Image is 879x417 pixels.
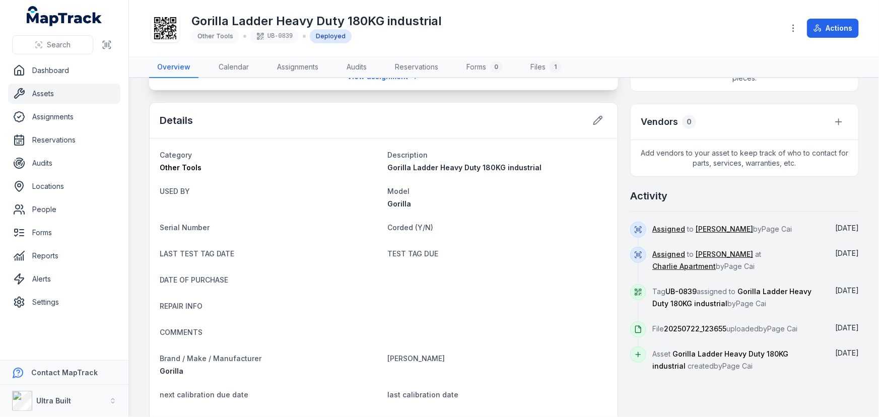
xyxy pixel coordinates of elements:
[652,261,716,271] a: Charlie Apartment
[388,223,434,232] span: Corded (Y/N)
[652,324,797,333] span: File uploaded by Page Cai
[665,287,697,296] span: UB-0839
[652,249,685,259] a: Assigned
[36,396,71,405] strong: Ultra Built
[631,140,858,176] span: Add vendors to your asset to keep track of who to contact for parts, services, warranties, etc.
[160,275,228,284] span: DATE OF PURCHASE
[652,287,812,308] span: Tag assigned to by Page Cai
[149,57,198,78] a: Overview
[269,57,326,78] a: Assignments
[160,187,190,195] span: USED BY
[696,249,753,259] a: [PERSON_NAME]
[160,354,261,363] span: Brand / Make / Manufacturer
[388,249,439,258] span: TEST TAG DUE
[835,224,859,232] time: 13/08/2025, 3:16:36 pm
[652,225,792,233] span: to by Page Cai
[835,349,859,357] span: [DATE]
[160,328,202,336] span: COMMENTS
[388,187,410,195] span: Model
[682,115,696,129] div: 0
[8,107,120,127] a: Assignments
[191,13,442,29] h1: Gorilla Ladder Heavy Duty 180KG industrial
[8,84,120,104] a: Assets
[835,224,859,232] span: [DATE]
[8,292,120,312] a: Settings
[835,249,859,257] time: 23/07/2025, 9:09:28 am
[835,323,859,332] span: [DATE]
[31,368,98,377] strong: Contact MapTrack
[310,29,352,43] div: Deployed
[160,249,234,258] span: LAST TEST TAG DATE
[8,176,120,196] a: Locations
[807,19,859,38] button: Actions
[835,349,859,357] time: 22/07/2025, 5:11:00 pm
[835,323,859,332] time: 22/07/2025, 5:11:04 pm
[388,199,412,208] span: Gorilla
[27,6,102,26] a: MapTrack
[8,223,120,243] a: Forms
[696,224,753,234] a: [PERSON_NAME]
[458,57,510,78] a: Forms0
[835,286,859,295] time: 22/07/2025, 5:14:00 pm
[47,40,71,50] span: Search
[652,350,788,370] span: Gorilla Ladder Heavy Duty 180KG industrial
[388,163,542,172] span: Gorilla Ladder Heavy Duty 180KG industrial
[388,151,428,159] span: Description
[664,324,726,333] span: 20250722_123655
[339,57,375,78] a: Audits
[197,32,233,40] span: Other Tools
[835,249,859,257] span: [DATE]
[388,390,459,399] span: last calibration date
[160,163,201,172] span: Other Tools
[160,302,202,310] span: REPAIR INFO
[652,287,812,308] span: Gorilla Ladder Heavy Duty 180KG industrial
[388,354,445,363] span: [PERSON_NAME]
[12,35,93,54] button: Search
[160,223,210,232] span: Serial Number
[8,60,120,81] a: Dashboard
[8,130,120,150] a: Reservations
[490,61,502,73] div: 0
[160,390,248,399] span: next calibration due date
[641,115,678,129] h3: Vendors
[652,250,761,270] span: to at by Page Cai
[8,199,120,220] a: People
[211,57,257,78] a: Calendar
[652,224,685,234] a: Assigned
[8,269,120,289] a: Alerts
[160,113,193,127] h2: Details
[550,61,562,73] div: 1
[160,151,192,159] span: Category
[387,57,446,78] a: Reservations
[250,29,299,43] div: UB-0839
[522,57,570,78] a: Files1
[8,153,120,173] a: Audits
[652,350,788,370] span: Asset created by Page Cai
[160,367,183,375] span: Gorilla
[8,246,120,266] a: Reports
[835,286,859,295] span: [DATE]
[630,189,667,203] h2: Activity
